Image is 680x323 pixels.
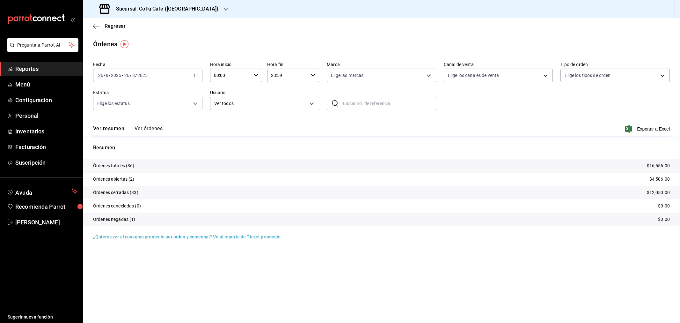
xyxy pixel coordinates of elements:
p: Resumen [93,144,670,152]
a: ¿Quieres ver el consumo promedio por orden y comensal? Ve al reporte de Ticket promedio [93,234,281,239]
span: Reportes [15,64,77,73]
span: / [104,73,106,78]
span: [PERSON_NAME] [15,218,77,227]
label: Marca [327,62,436,67]
span: Menú [15,80,77,89]
label: Hora inicio [210,62,262,67]
span: Configuración [15,96,77,104]
label: Fecha [93,62,202,67]
span: Regresar [105,23,126,29]
input: -- [132,73,135,78]
label: Tipo de orden [560,62,670,67]
span: - [122,73,123,78]
label: Estatus [93,90,202,95]
p: $0.00 [658,216,670,223]
p: Órdenes negadas (1) [93,216,135,223]
label: Canal de venta [444,62,553,67]
span: Facturación [15,143,77,151]
span: Personal [15,111,77,120]
span: Elige los canales de venta [448,72,499,79]
p: $16,556.00 [647,162,670,169]
button: Pregunta a Parrot AI [7,38,78,52]
p: Órdenes canceladas (0) [93,203,141,209]
img: Tooltip marker [121,40,128,48]
span: Pregunta a Parrot AI [17,42,69,49]
input: ---- [111,73,121,78]
p: $4,506.00 [649,176,670,183]
p: $12,050.00 [647,189,670,196]
input: -- [98,73,104,78]
input: ---- [137,73,148,78]
span: / [135,73,137,78]
span: Ayuda [15,188,69,195]
label: Usuario [210,90,319,95]
span: Suscripción [15,158,77,167]
span: Ver todos [214,100,308,107]
div: Órdenes [93,39,117,49]
input: -- [124,73,130,78]
span: / [130,73,132,78]
p: Órdenes cerradas (33) [93,189,138,196]
span: / [109,73,111,78]
input: Buscar no. de referencia [341,97,436,110]
h3: Sucursal: Cofki Cafe ([GEOGRAPHIC_DATA]) [111,5,218,13]
button: Exportar a Excel [626,125,670,133]
label: Hora fin [267,62,319,67]
span: Sugerir nueva función [8,314,77,320]
button: Regresar [93,23,126,29]
button: Ver resumen [93,125,124,136]
a: Pregunta a Parrot AI [4,46,78,53]
p: Órdenes abiertas (2) [93,176,135,183]
div: navigation tabs [93,125,163,136]
span: Elige las marcas [331,72,363,79]
button: Ver órdenes [135,125,163,136]
button: open_drawer_menu [70,17,75,22]
input: -- [106,73,109,78]
span: Recomienda Parrot [15,202,77,211]
p: $0.00 [658,203,670,209]
span: Elige los estatus [97,100,130,107]
span: Inventarios [15,127,77,136]
span: Elige los tipos de orden [565,72,611,79]
p: Órdenes totales (36) [93,162,135,169]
